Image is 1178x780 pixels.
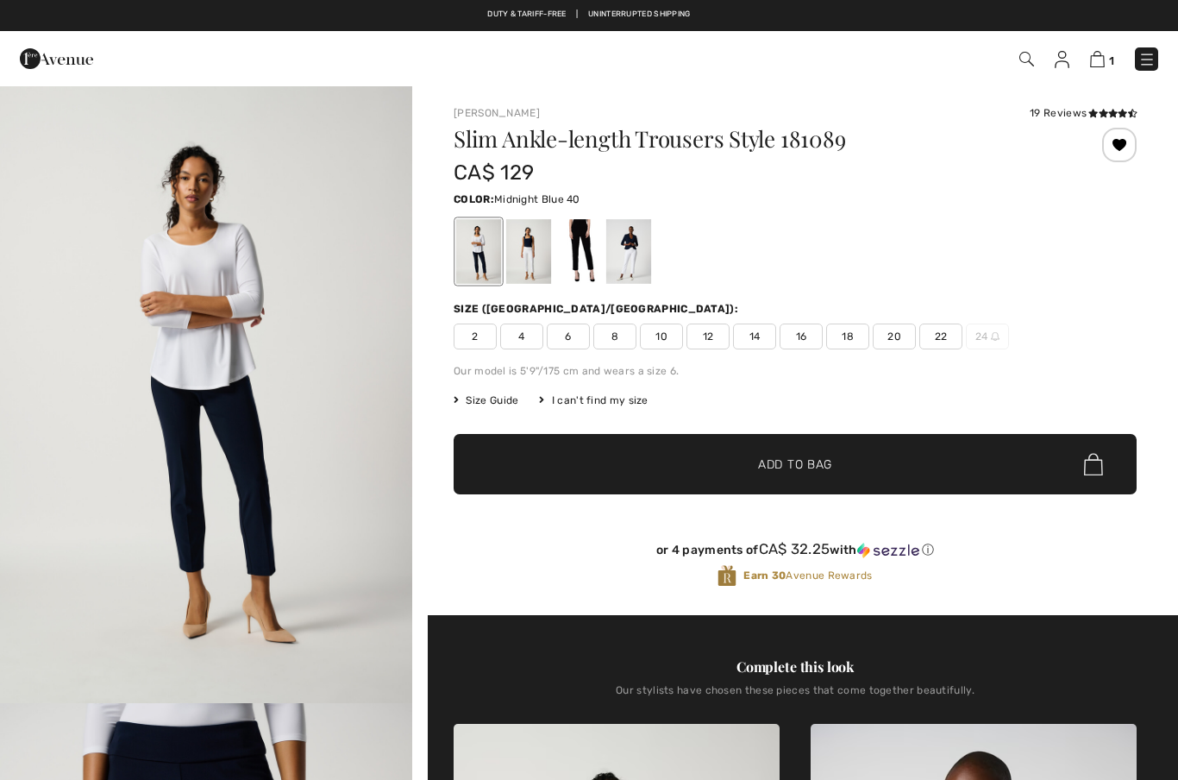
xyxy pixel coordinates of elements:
[873,324,916,349] span: 20
[919,324,962,349] span: 22
[606,219,651,284] div: Vanilla 30
[506,219,551,284] div: White
[1090,51,1105,67] img: Shopping Bag
[494,193,580,205] span: Midnight Blue 40
[454,657,1137,677] div: Complete this look
[1019,52,1034,66] img: Search
[454,107,540,119] a: [PERSON_NAME]
[454,193,494,205] span: Color:
[1084,453,1103,475] img: Bag.svg
[743,569,786,582] strong: Earn 30
[1030,105,1137,121] div: 19 Reviews
[454,393,518,408] span: Size Guide
[1090,48,1114,69] a: 1
[456,219,501,284] div: Midnight Blue 40
[743,568,872,583] span: Avenue Rewards
[1138,51,1156,68] img: Menu
[593,324,636,349] span: 8
[857,543,919,558] img: Sezzle
[454,541,1137,564] div: or 4 payments ofCA$ 32.25withSezzle Click to learn more about Sezzle
[826,324,869,349] span: 18
[454,684,1137,710] div: Our stylists have chosen these pieces that come together beautifully.
[758,456,832,474] span: Add to Bag
[454,363,1137,379] div: Our model is 5'9"/175 cm and wears a size 6.
[539,393,648,408] div: I can't find my size
[1055,51,1069,68] img: My Info
[556,219,601,284] div: Black
[733,324,776,349] span: 14
[454,160,534,185] span: CA$ 129
[1109,54,1114,67] span: 1
[454,541,1137,558] div: or 4 payments of with
[686,324,730,349] span: 12
[991,332,999,341] img: ring-m.svg
[717,564,736,588] img: Avenue Rewards
[500,324,543,349] span: 4
[547,324,590,349] span: 6
[20,49,93,66] a: 1ère Avenue
[640,324,683,349] span: 10
[966,324,1009,349] span: 24
[454,128,1023,150] h1: Slim Ankle-length Trousers Style 181089
[759,540,830,557] span: CA$ 32.25
[454,301,742,317] div: Size ([GEOGRAPHIC_DATA]/[GEOGRAPHIC_DATA]):
[454,324,497,349] span: 2
[454,434,1137,494] button: Add to Bag
[780,324,823,349] span: 16
[20,41,93,76] img: 1ère Avenue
